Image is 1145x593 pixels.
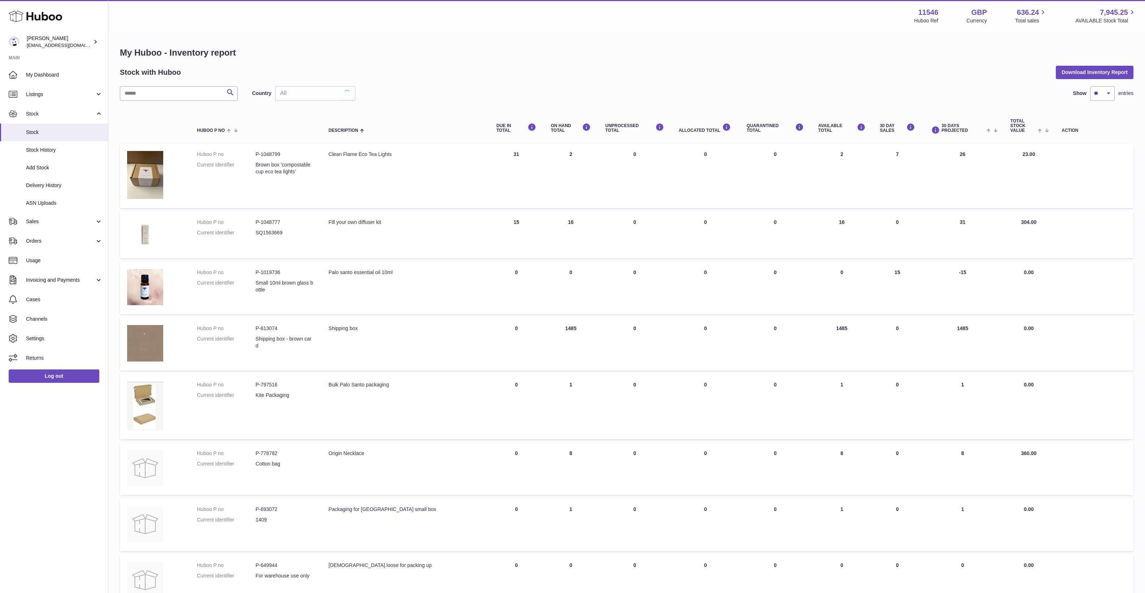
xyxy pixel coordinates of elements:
div: 30 DAY SALES [880,123,915,133]
span: Listings [26,91,95,98]
span: Invoicing and Payments [26,277,95,283]
dt: Current identifier [197,460,255,467]
td: 0 [873,499,922,551]
label: Country [252,90,272,97]
td: 1485 [922,318,1003,371]
dt: Current identifier [197,516,255,523]
span: Add Stock [26,164,103,171]
img: product image [127,219,163,249]
label: Show [1073,90,1087,97]
dt: Current identifier [197,572,255,579]
img: product image [127,325,163,362]
span: 0 [774,151,777,157]
td: 0 [873,318,922,371]
td: 0 [671,374,739,439]
td: -15 [922,262,1003,314]
dd: Cotton bag [256,460,314,467]
td: 0 [873,212,922,258]
img: product image [127,450,163,486]
td: 0 [489,374,544,439]
td: 0 [489,443,544,495]
span: 0 [774,450,777,456]
td: 1 [543,374,598,439]
dd: SQ1563669 [256,229,314,236]
div: Currency [967,17,987,24]
div: DUE IN TOTAL [496,123,537,133]
span: Channels [26,316,103,323]
dt: Huboo P no [197,269,255,276]
img: product image [127,269,163,305]
td: 0 [598,499,671,551]
span: Orders [26,238,95,244]
span: Settings [26,335,103,342]
dd: P-693072 [256,506,314,513]
td: 1 [543,499,598,551]
td: 2 [811,144,873,208]
dd: P-813074 [256,325,314,332]
dd: P-778782 [256,450,314,457]
span: 0.00 [1024,562,1034,568]
span: AVAILABLE Stock Total [1075,17,1136,24]
div: UNPROCESSED Total [605,123,664,133]
span: [EMAIL_ADDRESS][DOMAIN_NAME] [27,42,106,48]
span: 30 DAYS PROJECTED [942,124,985,133]
td: 0 [873,374,922,439]
h2: Stock with Huboo [120,68,181,77]
td: 1 [922,499,1003,551]
dt: Huboo P no [197,325,255,332]
td: 8 [922,443,1003,495]
span: Returns [26,355,103,362]
td: 1485 [543,318,598,371]
dt: Huboo P no [197,151,255,158]
div: [PERSON_NAME] [27,35,92,49]
td: 1 [811,499,873,551]
td: 0 [873,443,922,495]
dt: Current identifier [197,336,255,349]
span: 0 [774,382,777,388]
td: 0 [671,499,739,551]
span: 0 [774,269,777,275]
td: 16 [543,212,598,258]
span: Usage [26,257,103,264]
td: 0 [598,374,671,439]
span: 23.00 [1023,151,1035,157]
span: 7,945.25 [1100,8,1128,17]
img: internalAdmin-11546@internal.huboo.com [9,36,19,47]
img: product image [127,381,163,430]
span: Huboo P no [197,128,225,133]
td: 0 [598,318,671,371]
span: Total sales [1015,17,1047,24]
dt: Current identifier [197,280,255,293]
dd: P-1019736 [256,269,314,276]
dd: Kite Packaging [256,392,314,399]
img: product image [127,506,163,542]
td: 0 [671,443,739,495]
span: 360.00 [1021,450,1037,456]
td: 15 [873,262,922,314]
td: 0 [598,443,671,495]
dd: P-649944 [256,562,314,569]
dt: Current identifier [197,392,255,399]
span: entries [1118,90,1133,97]
div: ALLOCATED Total [678,123,732,133]
span: 636.24 [1017,8,1039,17]
span: 0 [774,219,777,225]
span: My Dashboard [26,72,103,78]
dd: For warehouse use only [256,572,314,579]
td: 31 [489,144,544,208]
span: Cases [26,296,103,303]
div: Action [1062,128,1126,133]
td: 8 [811,443,873,495]
strong: 11546 [918,8,938,17]
h1: My Huboo - Inventory report [120,47,1133,59]
dd: P-797516 [256,381,314,388]
span: Stock History [26,147,103,153]
td: 31 [922,212,1003,258]
td: 7 [873,144,922,208]
td: 1 [922,374,1003,439]
div: Fill your own diffuser kit [329,219,482,226]
span: Total stock value [1010,119,1036,133]
div: ON HAND Total [551,123,591,133]
div: Palo santo essential oil 10ml [329,269,482,276]
div: Clean Flame Eco Tea Lights [329,151,482,158]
